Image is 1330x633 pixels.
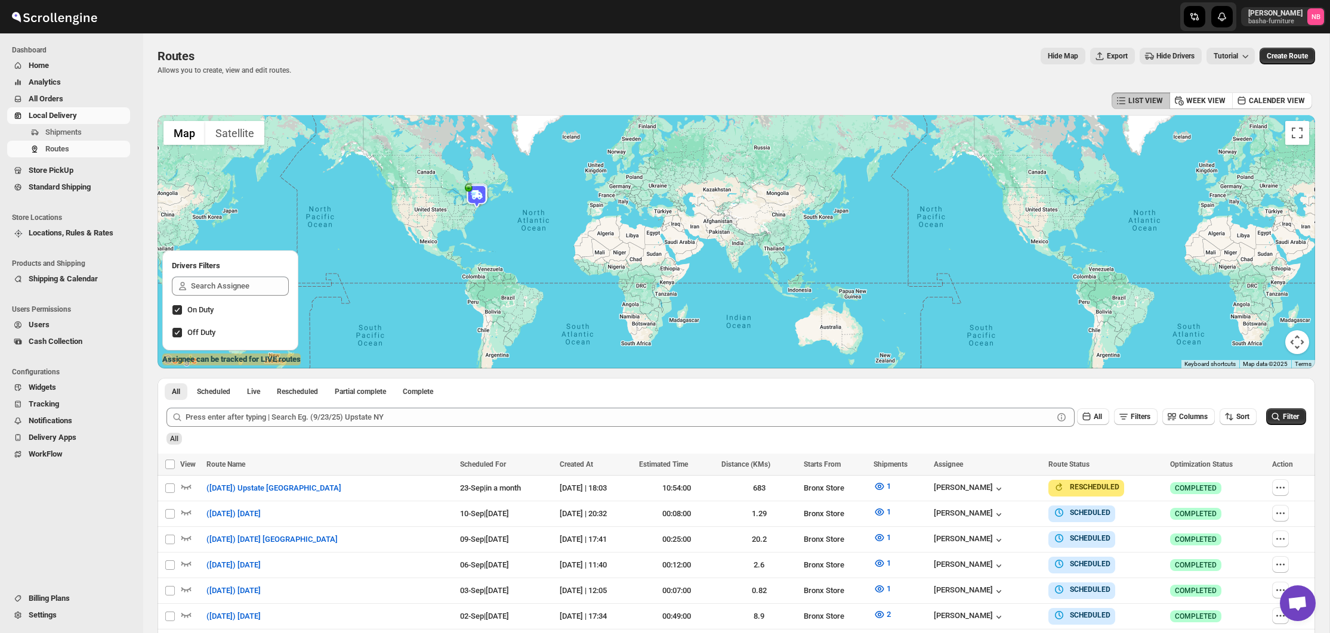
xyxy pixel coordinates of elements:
span: Route Status [1048,460,1090,468]
button: Map camera controls [1285,330,1309,354]
p: [PERSON_NAME] [1248,8,1303,18]
span: 23-Sep | in a month [460,483,521,492]
span: On Duty [187,305,214,314]
button: RESCHEDULED [1053,481,1119,493]
span: 1 [887,558,891,567]
span: ([DATE]) [DATE] [206,610,261,622]
button: All routes [165,383,187,400]
button: Settings [7,607,130,623]
button: SCHEDULED [1053,609,1110,621]
div: [DATE] | 17:41 [560,533,632,545]
span: Scheduled For [460,460,506,468]
button: User menu [1241,7,1325,26]
button: [PERSON_NAME] [934,483,1005,495]
button: Sort [1220,408,1257,425]
span: Distance (KMs) [721,460,770,468]
img: Google [161,353,200,368]
span: Route Name [206,460,245,468]
div: 8.9 [721,610,797,622]
span: Optimization Status [1170,460,1233,468]
button: CALENDER VIEW [1232,92,1312,109]
span: Sort [1236,412,1249,421]
button: ([DATE]) [DATE] [GEOGRAPHIC_DATA] [199,530,345,549]
span: Shipments [45,128,82,136]
span: Scheduled [197,387,230,396]
button: All [1077,408,1109,425]
button: All Orders [7,91,130,107]
a: Open chat [1280,585,1316,621]
a: Open this area in Google Maps (opens a new window) [161,353,200,368]
button: Users [7,316,130,333]
span: COMPLETED [1175,586,1217,595]
div: 00:25:00 [639,533,714,545]
span: 1 [887,584,891,593]
span: Assignee [934,460,963,468]
span: Partial complete [335,387,386,396]
span: ([DATE]) [DATE] [206,585,261,597]
div: Bronx Store [804,559,866,571]
span: Hide Drivers [1156,51,1195,61]
button: [PERSON_NAME] [934,560,1005,572]
span: Dashboard [12,45,135,55]
span: Columns [1179,412,1208,421]
span: Billing Plans [29,594,70,603]
button: Filter [1266,408,1306,425]
span: Estimated Time [639,460,688,468]
span: 2 [887,610,891,619]
span: Routes [158,49,195,63]
button: Columns [1162,408,1215,425]
span: Map data ©2025 [1243,361,1288,367]
div: [DATE] | 11:40 [560,559,632,571]
span: Nael Basha [1307,8,1324,25]
span: COMPLETED [1175,483,1217,493]
button: [PERSON_NAME] [934,508,1005,520]
button: WEEK VIEW [1169,92,1233,109]
button: 1 [866,579,898,598]
span: ([DATE]) Upstate [GEOGRAPHIC_DATA] [206,482,341,494]
button: Shipments [7,124,130,141]
b: SCHEDULED [1070,585,1110,594]
span: Home [29,61,49,70]
label: Assignee can be tracked for LIVE routes [162,353,301,365]
span: Complete [403,387,433,396]
span: Shipments [874,460,908,468]
button: 1 [866,554,898,573]
div: 00:49:00 [639,610,714,622]
span: Delivery Apps [29,433,76,442]
span: Hide Map [1048,51,1078,61]
span: All [172,387,180,396]
span: Notifications [29,416,72,425]
div: [DATE] | 12:05 [560,585,632,597]
button: Cash Collection [7,333,130,350]
b: SCHEDULED [1070,611,1110,619]
div: 10:54:00 [639,482,714,494]
button: Delivery Apps [7,429,130,446]
span: WEEK VIEW [1186,96,1226,105]
span: Routes [45,144,69,153]
h2: Drivers Filters [172,260,289,272]
span: Filters [1131,412,1150,421]
span: Widgets [29,383,56,392]
button: ([DATE]) [DATE] [199,607,268,626]
div: 00:07:00 [639,585,714,597]
span: Cash Collection [29,337,82,346]
span: Settings [29,610,57,619]
span: Tutorial [1214,52,1238,60]
button: Map action label [1041,48,1085,64]
button: ([DATE]) [DATE] [199,581,268,600]
div: 1.29 [721,508,797,520]
span: Standard Shipping [29,182,91,191]
button: SCHEDULED [1053,558,1110,570]
button: ([DATE]) [DATE] [199,556,268,575]
span: 03-Sep | [DATE] [460,586,509,595]
div: Bronx Store [804,482,866,494]
div: [PERSON_NAME] [934,611,1005,623]
span: Locations, Rules & Rates [29,228,113,237]
button: Widgets [7,379,130,396]
div: Bronx Store [804,585,866,597]
span: Users Permissions [12,305,135,314]
button: Home [7,57,130,74]
div: [DATE] | 17:34 [560,610,632,622]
